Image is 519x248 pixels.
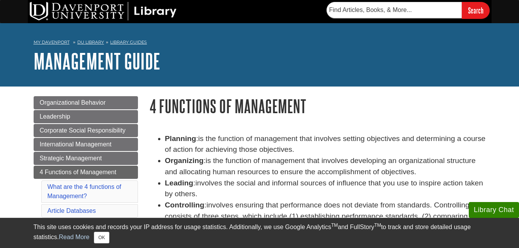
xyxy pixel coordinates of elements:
[165,155,486,178] li: :
[469,202,519,218] button: Library Chat
[165,134,486,154] span: is the function of management that involves setting objectives and determining a course of action...
[34,49,160,73] a: Management Guide
[34,110,138,123] a: Leadership
[165,201,470,231] span: involves ensuring that performance does not deviate from standards. Controlling consists of three...
[165,134,196,143] strong: Planning
[77,39,104,45] a: DU Library
[40,99,106,106] span: Organizational Behavior
[34,152,138,165] a: Strategic Management
[34,37,486,49] nav: breadcrumb
[59,234,89,240] a: Read More
[94,232,109,243] button: Close
[48,207,96,214] a: Article Databases
[150,96,486,116] h1: 4 Functions of Management
[165,201,204,209] strong: Controlling
[165,179,194,187] strong: Leading
[30,2,177,20] img: DU Library
[374,223,381,228] sup: TM
[165,156,204,165] strong: Organizing
[165,133,486,156] li: :
[34,223,486,243] div: This site uses cookies and records your IP address for usage statistics. Additionally, we use Goo...
[40,113,70,120] span: Leadership
[110,39,147,45] a: Library Guides
[34,39,70,46] a: My Davenport
[165,156,476,176] span: is the function of management that involves developing an organizational structure and allocating...
[165,179,483,198] span: involves the social and informal sources of influence that you use to inspire action taken by oth...
[34,96,138,109] a: Organizational Behavior
[34,166,138,179] a: 4 Functions of Management
[40,169,116,175] span: 4 Functions of Management
[34,138,138,151] a: International Management
[462,2,490,19] input: Search
[327,2,490,19] form: Searches DU Library's articles, books, and more
[48,183,121,199] a: What are the 4 functions of Management?
[40,127,126,134] span: Corporate Social Responsibility
[40,155,102,161] span: Strategic Management
[165,200,486,233] li: :
[331,223,338,228] sup: TM
[165,178,486,200] li: :
[327,2,462,18] input: Find Articles, Books, & More...
[40,141,112,148] span: International Management
[34,124,138,137] a: Corporate Social Responsibility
